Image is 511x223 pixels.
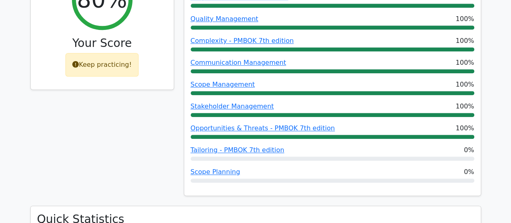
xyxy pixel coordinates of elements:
a: Communication Management [191,59,286,66]
span: 0% [464,145,474,155]
div: Keep practicing! [65,53,139,76]
span: 100% [456,14,474,24]
a: Opportunities & Threats - PMBOK 7th edition [191,124,335,132]
span: 100% [456,123,474,133]
span: 100% [456,36,474,46]
span: 100% [456,58,474,68]
span: 100% [456,102,474,111]
a: Scope Planning [191,168,240,176]
a: Scope Management [191,81,255,88]
a: Quality Management [191,15,259,23]
span: 100% [456,80,474,89]
h3: Your Score [37,36,167,50]
span: 0% [464,167,474,177]
a: Complexity - PMBOK 7th edition [191,37,294,45]
a: Stakeholder Management [191,102,274,110]
a: Tailoring - PMBOK 7th edition [191,146,284,154]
